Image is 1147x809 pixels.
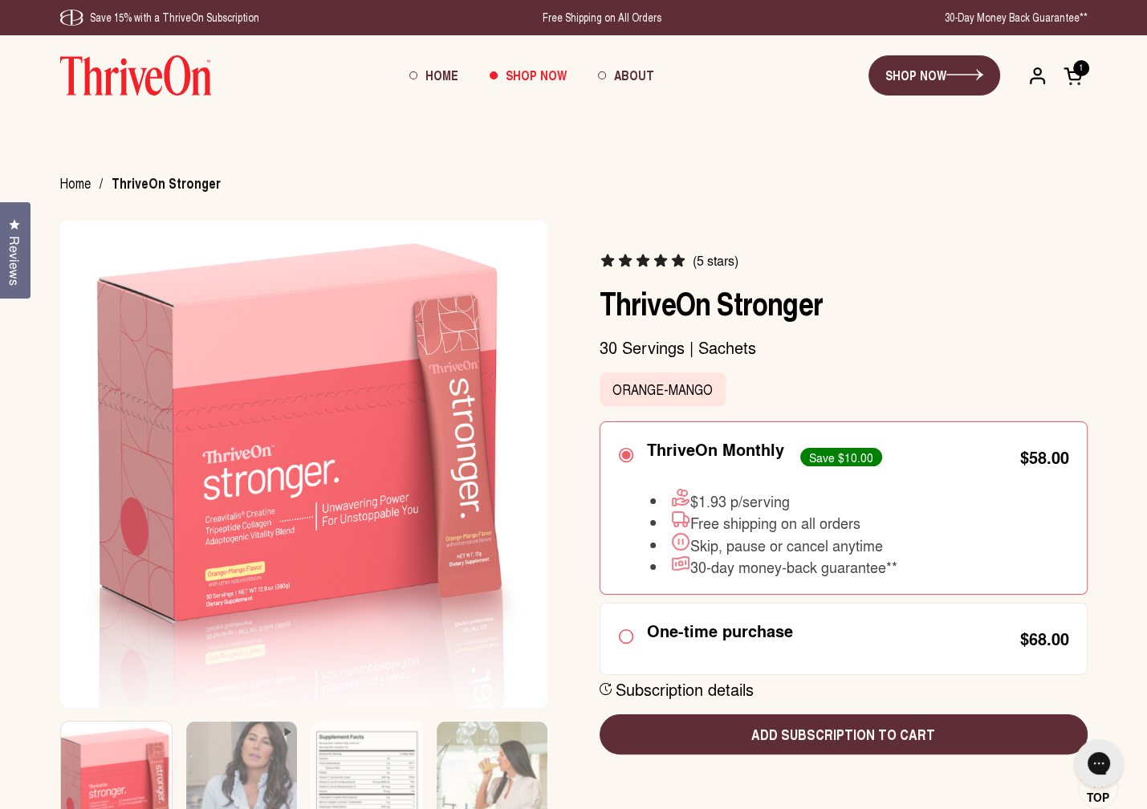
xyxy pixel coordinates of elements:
[4,236,25,286] span: Reviews
[425,66,458,84] span: Home
[582,54,669,97] a: About
[543,10,661,26] div: Free Shipping on All Orders
[1067,734,1131,793] iframe: Gorgias live chat messenger
[693,253,738,269] span: (5 stars)
[868,55,1000,96] a: SHOP NOW
[393,54,474,97] a: Home
[945,10,1088,26] div: 30-Day Money Back Guarantee**
[100,176,103,192] span: /
[474,54,582,97] a: Shop Now
[600,372,726,406] label: Orange-Mango
[616,679,754,700] div: Subscription details
[647,440,784,459] div: ThriveOn Monthly
[650,488,897,510] li: $1.93 p/serving
[1020,631,1069,647] div: $68.00
[650,510,897,532] li: Free shipping on all orders
[600,337,1088,358] p: 30 Servings | Sachets
[1087,791,1109,805] span: Top
[60,173,91,195] span: Home
[1020,449,1069,465] div: $58.00
[60,173,91,193] a: Home
[647,621,793,640] div: One-time purchase
[613,66,653,84] span: About
[505,66,566,84] span: Shop Now
[650,554,897,576] li: 30-day money-back guarantee**
[600,283,1088,322] h1: ThriveOn Stronger
[600,714,1088,754] button: Add subscription to cart
[60,176,241,192] nav: breadcrumbs
[60,220,548,708] img: Box of ThriveOn Stronger supplement with a pink design on a white background
[60,10,259,26] div: Save 15% with a ThriveOn Subscription
[800,448,882,465] div: Save $10.00
[650,532,897,555] li: Skip, pause or cancel anytime
[612,724,1075,745] span: Add subscription to cart
[112,176,221,192] span: ThriveOn Stronger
